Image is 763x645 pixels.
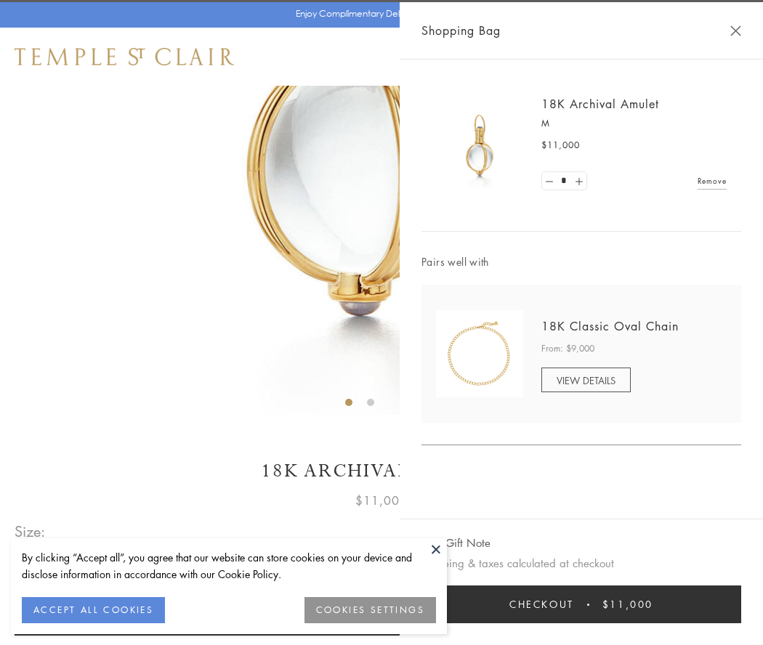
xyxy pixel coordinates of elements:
[22,549,436,583] div: By clicking “Accept all”, you agree that our website can store cookies on your device and disclos...
[15,519,47,543] span: Size:
[15,48,234,65] img: Temple St. Clair
[436,310,523,397] img: N88865-OV18
[557,373,615,387] span: VIEW DETAILS
[541,116,727,131] p: M
[541,318,679,334] a: 18K Classic Oval Chain
[15,458,748,484] h1: 18K Archival Amulet
[730,25,741,36] button: Close Shopping Bag
[509,596,574,612] span: Checkout
[421,554,741,572] p: Shipping & taxes calculated at checkout
[304,597,436,623] button: COOKIES SETTINGS
[541,368,631,392] a: VIEW DETAILS
[602,596,653,612] span: $11,000
[541,96,659,112] a: 18K Archival Amulet
[571,172,586,190] a: Set quantity to 2
[22,597,165,623] button: ACCEPT ALL COOKIES
[296,7,461,21] p: Enjoy Complimentary Delivery & Returns
[355,491,408,510] span: $11,000
[421,253,741,270] span: Pairs well with
[541,138,580,153] span: $11,000
[698,173,727,189] a: Remove
[421,585,741,623] button: Checkout $11,000
[541,341,594,356] span: From: $9,000
[542,172,557,190] a: Set quantity to 0
[436,102,523,189] img: 18K Archival Amulet
[421,21,501,40] span: Shopping Bag
[421,534,490,552] button: Add Gift Note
